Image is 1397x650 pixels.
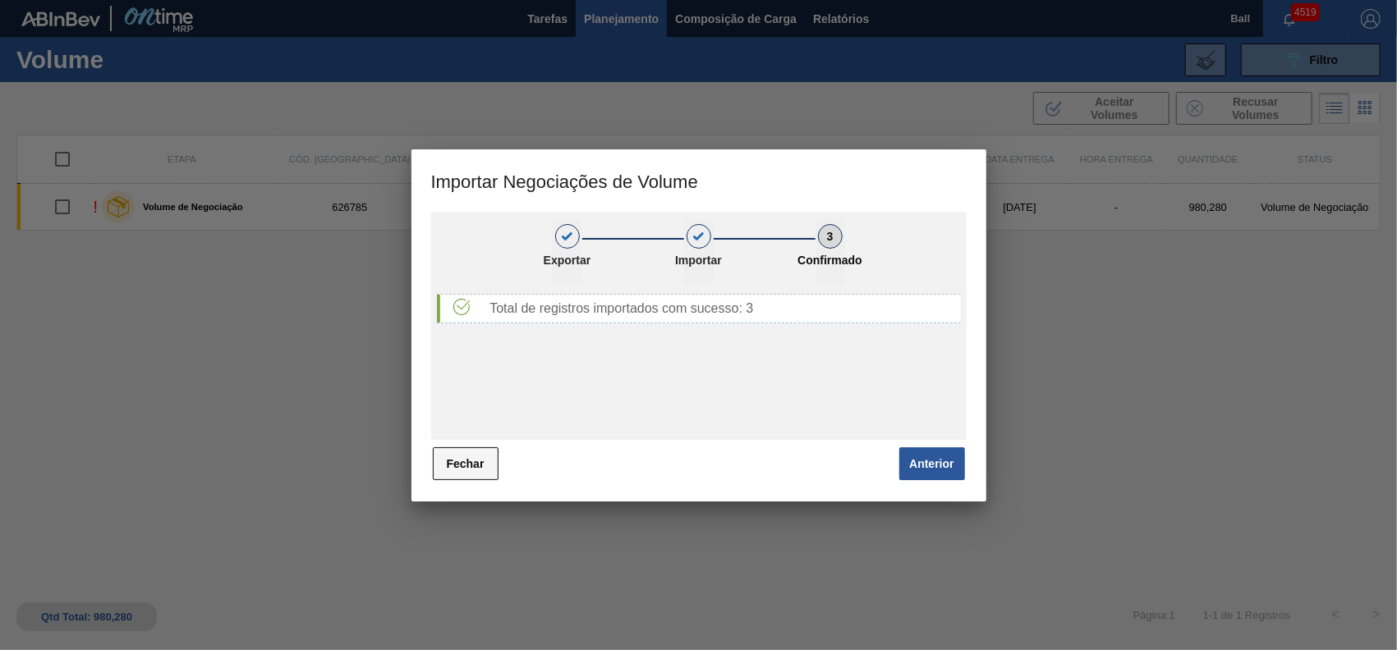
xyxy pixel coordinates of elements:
button: Anterior [899,447,965,480]
button: 1Exportar [553,218,582,284]
h3: Importar Negociações de Volume [411,149,986,212]
button: Fechar [433,447,499,480]
p: Confirmado [789,254,871,267]
div: 3 [818,224,843,249]
div: 2 [687,224,711,249]
button: 3Confirmado [816,218,845,284]
button: 2Importar [684,218,714,284]
div: 1 [555,224,580,249]
p: Exportar [526,254,609,267]
p: Importar [658,254,740,267]
div: Total de registros importados com sucesso: 3 [483,301,960,316]
img: Tipo [453,299,470,315]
